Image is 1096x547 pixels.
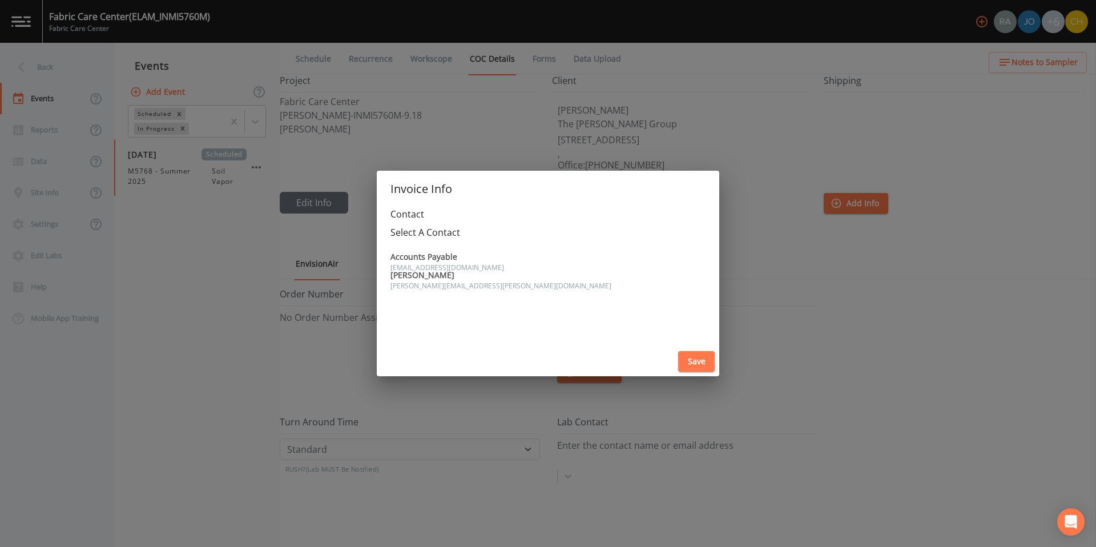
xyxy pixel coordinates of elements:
[390,226,706,239] div: Select A Contact
[390,253,706,261] span: Accounts Payable
[390,207,424,221] label: Contact
[1057,508,1085,536] div: Open Intercom Messenger
[390,271,706,279] span: [PERSON_NAME]
[390,283,706,289] span: [PERSON_NAME][EMAIL_ADDRESS][PERSON_NAME][DOMAIN_NAME]
[390,264,706,271] span: [EMAIL_ADDRESS][DOMAIN_NAME]
[678,351,715,372] button: Save
[377,171,719,207] h2: Invoice Info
